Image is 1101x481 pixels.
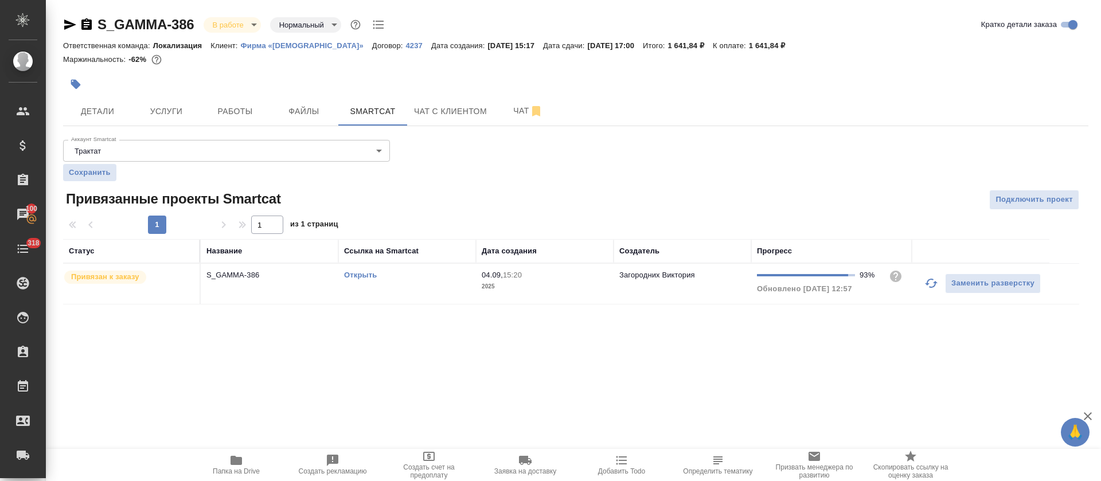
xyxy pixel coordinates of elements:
[989,190,1079,210] button: Подключить проект
[945,273,1041,294] button: Заменить разверстку
[21,237,46,249] span: 318
[19,203,45,214] span: 100
[63,140,390,162] div: Трактат
[431,41,487,50] p: Дата создания:
[80,18,93,32] button: Скопировать ссылку
[270,17,341,33] div: В работе
[757,284,852,293] span: Обновлено [DATE] 12:57
[529,104,543,118] svg: Отписаться
[69,245,95,257] div: Статус
[951,277,1034,290] span: Заменить разверстку
[63,18,77,32] button: Скопировать ссылку для ЯМессенджера
[71,146,104,156] button: Трактат
[713,41,749,50] p: К оплате:
[503,271,522,279] p: 15:20
[995,193,1073,206] span: Подключить проект
[406,41,431,50] p: 4237
[501,104,556,118] span: Чат
[63,190,281,208] span: Привязанные проекты Smartcat
[749,41,794,50] p: 1 641,84 ₽
[587,41,643,50] p: [DATE] 17:00
[406,40,431,50] a: 4237
[241,41,372,50] p: Фирма «[DEMOGRAPHIC_DATA]»
[206,269,333,281] p: S_GAMMA-386
[372,41,406,50] p: Договор:
[757,245,792,257] div: Прогресс
[276,104,331,119] span: Файлы
[153,41,211,50] p: Локализация
[619,245,659,257] div: Создатель
[543,41,587,50] p: Дата сдачи:
[241,40,372,50] a: Фирма «[DEMOGRAPHIC_DATA]»
[276,20,327,30] button: Нормальный
[209,20,247,30] button: В работе
[210,41,240,50] p: Клиент:
[487,41,543,50] p: [DATE] 15:17
[668,41,713,50] p: 1 641,84 ₽
[619,271,695,279] p: Загородних Виктория
[1061,418,1090,447] button: 🙏
[482,245,537,257] div: Дата создания
[206,245,242,257] div: Название
[149,52,164,67] button: 2211.26 RUB;
[63,41,153,50] p: Ответственная команда:
[370,16,387,33] button: Todo
[139,104,194,119] span: Услуги
[63,55,128,64] p: Маржинальность:
[208,104,263,119] span: Работы
[204,17,261,33] div: В работе
[643,41,667,50] p: Итого:
[63,72,88,97] button: Добавить тэг
[344,271,377,279] a: Открыть
[860,269,880,281] div: 93%
[71,271,139,283] p: Привязан к заказу
[69,167,111,178] span: Сохранить
[918,269,945,297] button: Обновить прогресс
[97,17,194,32] a: S_GAMMA-386
[290,217,338,234] span: из 1 страниц
[981,19,1057,30] span: Кратко детали заказа
[344,245,419,257] div: Ссылка на Smartcat
[128,55,149,64] p: -62%
[482,271,503,279] p: 04.09,
[1065,420,1085,444] span: 🙏
[345,104,400,119] span: Smartcat
[414,104,487,119] span: Чат с клиентом
[3,200,43,229] a: 100
[70,104,125,119] span: Детали
[3,234,43,263] a: 318
[482,281,608,292] p: 2025
[348,17,363,32] button: Доп статусы указывают на важность/срочность заказа
[63,164,116,181] button: Сохранить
